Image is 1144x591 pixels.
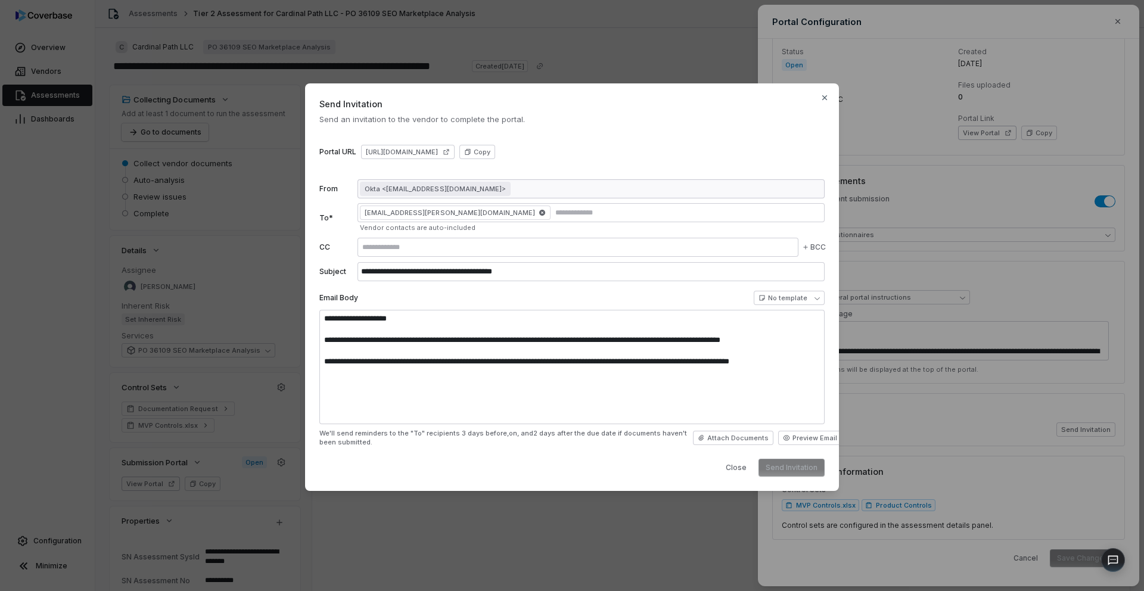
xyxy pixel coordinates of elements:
span: Attach Documents [707,434,769,443]
button: BCC [800,234,828,261]
label: Portal URL [319,147,356,157]
button: Copy [459,145,495,159]
span: 3 days before, [462,429,509,437]
label: CC [319,242,353,252]
span: Send Invitation [319,98,825,110]
button: Attach Documents [693,431,773,445]
a: [URL][DOMAIN_NAME] [361,145,455,159]
button: Close [719,459,754,477]
div: Vendor contacts are auto-included [360,223,825,232]
span: Okta <[EMAIL_ADDRESS][DOMAIN_NAME]> [365,184,506,194]
span: 2 days after [533,429,573,437]
span: We'll send reminders to the "To" recipients the due date if documents haven't been submitted. [319,429,693,447]
label: From [319,184,353,194]
span: [EMAIL_ADDRESS][PERSON_NAME][DOMAIN_NAME] [360,206,551,220]
span: Send an invitation to the vendor to complete the portal. [319,114,825,125]
label: Email Body [319,293,358,303]
label: Subject [319,267,353,276]
button: Preview Email [778,431,842,445]
span: on, and [509,429,533,437]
